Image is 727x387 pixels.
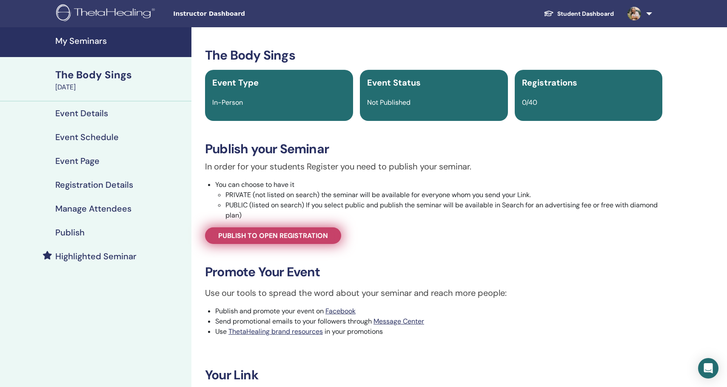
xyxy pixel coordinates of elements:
[205,141,662,157] h3: Publish your Seminar
[55,251,137,261] h4: Highlighted Seminar
[205,227,341,244] a: Publish to open registration
[325,307,356,315] a: Facebook
[55,108,108,118] h4: Event Details
[55,36,186,46] h4: My Seminars
[522,98,537,107] span: 0/40
[55,180,133,190] h4: Registration Details
[55,82,186,92] div: [DATE]
[522,77,577,88] span: Registrations
[50,68,191,92] a: The Body Sings[DATE]
[537,6,621,22] a: Student Dashboard
[627,7,641,20] img: default.jpg
[544,10,554,17] img: graduation-cap-white.svg
[205,264,662,280] h3: Promote Your Event
[55,132,119,142] h4: Event Schedule
[55,68,186,82] div: The Body Sings
[215,306,662,316] li: Publish and promote your event on
[225,200,662,221] li: PUBLIC (listed on search) If you select public and publish the seminar will be available in Searc...
[205,367,662,383] h3: Your Link
[205,48,662,63] h3: The Body Sings
[55,156,100,166] h4: Event Page
[367,98,411,107] span: Not Published
[212,98,243,107] span: In-Person
[205,160,662,173] p: In order for your students Register you need to publish your seminar.
[215,316,662,327] li: Send promotional emails to your followers through
[215,180,662,221] li: You can choose to have it
[212,77,259,88] span: Event Type
[205,287,662,299] p: Use our tools to spread the word about your seminar and reach more people:
[55,227,85,238] h4: Publish
[373,317,424,326] a: Message Center
[228,327,323,336] a: ThetaHealing brand resources
[698,358,718,378] div: Open Intercom Messenger
[225,190,662,200] li: PRIVATE (not listed on search) the seminar will be available for everyone whom you send your Link.
[173,9,301,18] span: Instructor Dashboard
[56,4,158,23] img: logo.png
[367,77,421,88] span: Event Status
[55,204,131,214] h4: Manage Attendees
[215,327,662,337] li: Use in your promotions
[218,231,328,240] span: Publish to open registration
